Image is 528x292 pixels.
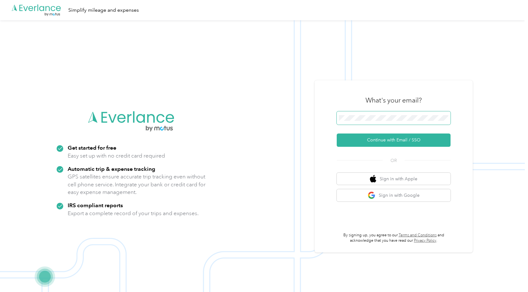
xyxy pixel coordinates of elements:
[399,233,437,238] a: Terms and Conditions
[370,175,376,183] img: apple logo
[68,144,116,151] strong: Get started for free
[68,209,199,217] p: Export a complete record of your trips and expenses.
[337,134,451,147] button: Continue with Email / SSO
[368,191,376,199] img: google logo
[68,152,165,160] p: Easy set up with no credit card required
[337,189,451,202] button: google logoSign in with Google
[68,202,123,208] strong: IRS compliant reports
[68,165,155,172] strong: Automatic trip & expense tracking
[383,157,405,164] span: OR
[337,173,451,185] button: apple logoSign in with Apple
[68,173,206,196] p: GPS satellites ensure accurate trip tracking even without cell phone service. Integrate your bank...
[68,6,139,14] div: Simplify mileage and expenses
[337,233,451,244] p: By signing up, you agree to our and acknowledge that you have read our .
[365,96,422,105] h3: What's your email?
[414,238,436,243] a: Privacy Policy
